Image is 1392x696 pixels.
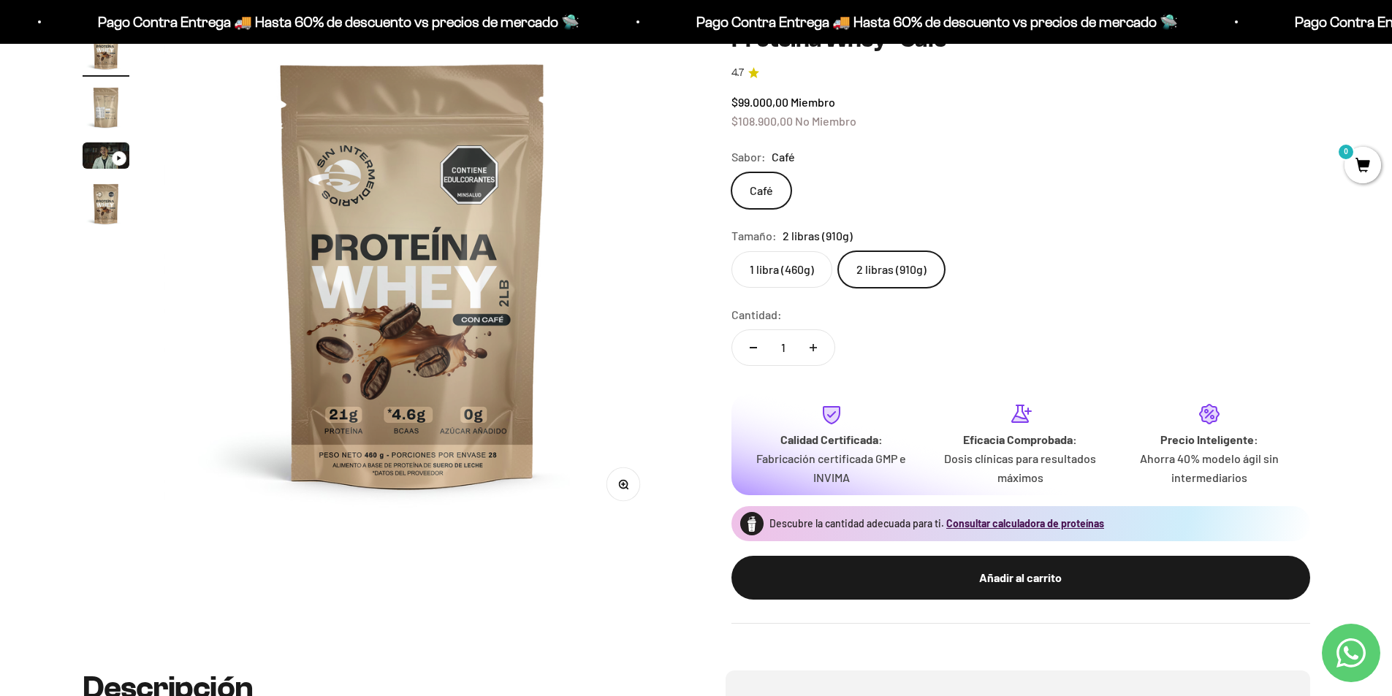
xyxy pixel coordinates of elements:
[780,432,883,446] strong: Calidad Certificada:
[83,180,129,232] button: Ir al artículo 4
[731,95,788,109] span: $99.000,00
[88,10,570,34] p: Pago Contra Entrega 🚚 Hasta 60% de descuento vs precios de mercado 🛸
[732,330,775,365] button: Reducir cantidad
[83,26,129,77] button: Ir al artículo 1
[83,180,129,227] img: Proteína Whey -Café
[791,95,835,109] span: Miembro
[769,517,944,529] span: Descubre la cantidad adecuada para ti.
[83,26,129,72] img: Proteína Whey -Café
[83,142,129,173] button: Ir al artículo 3
[164,26,661,522] img: Proteína Whey -Café
[1345,158,1381,175] a: 0
[731,65,744,81] span: 4.7
[740,512,764,535] img: Proteína
[687,10,1168,34] p: Pago Contra Entrega 🚚 Hasta 60% de descuento vs precios de mercado 🛸
[1127,449,1293,486] p: Ahorra 40% modelo ágil sin intermediarios
[946,516,1104,531] button: Consultar calculadora de proteínas
[731,556,1310,600] button: Añadir al carrito
[772,148,795,167] span: Café
[761,568,1281,587] div: Añadir al carrito
[795,114,856,128] span: No Miembro
[731,305,782,324] label: Cantidad:
[937,449,1103,486] p: Dosis clínicas para resultados máximos
[83,84,129,135] button: Ir al artículo 2
[792,330,834,365] button: Aumentar cantidad
[1337,143,1355,161] mark: 0
[731,114,793,128] span: $108.900,00
[731,148,766,167] legend: Sabor:
[83,84,129,131] img: Proteína Whey -Café
[783,226,853,245] span: 2 libras (910g)
[731,226,777,245] legend: Tamaño:
[963,432,1077,446] strong: Eficacia Comprobada:
[1160,432,1258,446] strong: Precio Inteligente:
[731,65,1310,81] a: 4.74.7 de 5.0 estrellas
[749,449,915,486] p: Fabricación certificada GMP e INVIMA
